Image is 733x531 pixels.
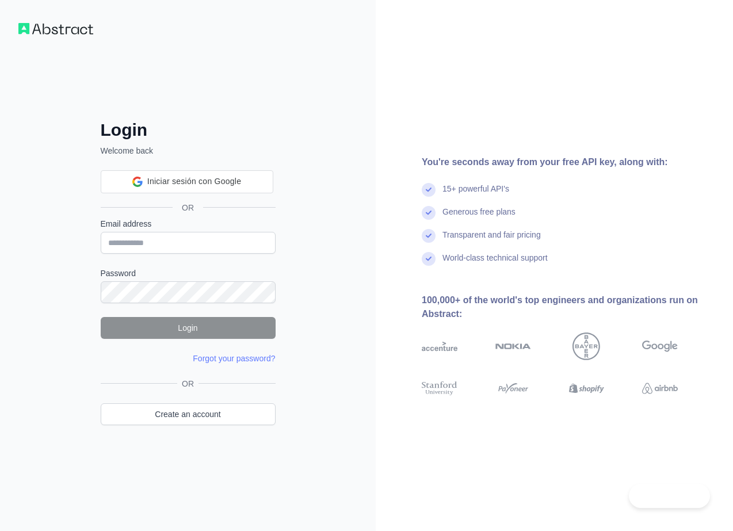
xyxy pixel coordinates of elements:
div: World-class technical support [442,252,548,275]
label: Password [101,268,276,279]
img: Workflow [18,23,93,35]
div: 100,000+ of the world's top engineers and organizations run on Abstract: [422,293,715,321]
img: payoneer [495,380,531,398]
a: Create an account [101,403,276,425]
span: Iniciar sesión con Google [147,175,241,188]
p: Welcome back [101,145,276,156]
iframe: Toggle Customer Support [629,484,710,508]
a: Forgot your password? [193,354,275,363]
img: check mark [422,206,436,220]
img: check mark [422,252,436,266]
img: bayer [572,333,600,360]
img: check mark [422,229,436,243]
div: 15+ powerful API's [442,183,509,206]
div: Iniciar sesión con Google [101,170,273,193]
img: stanford university [422,380,457,398]
img: shopify [569,380,605,398]
img: nokia [495,333,531,360]
div: You're seconds away from your free API key, along with: [422,155,715,169]
img: google [642,333,678,360]
label: Email address [101,218,276,230]
img: check mark [422,183,436,197]
div: Transparent and fair pricing [442,229,541,252]
button: Login [101,317,276,339]
img: accenture [422,333,457,360]
img: airbnb [642,380,678,398]
span: OR [177,378,198,389]
div: Generous free plans [442,206,516,229]
span: OR [173,202,203,213]
h2: Login [101,120,276,140]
